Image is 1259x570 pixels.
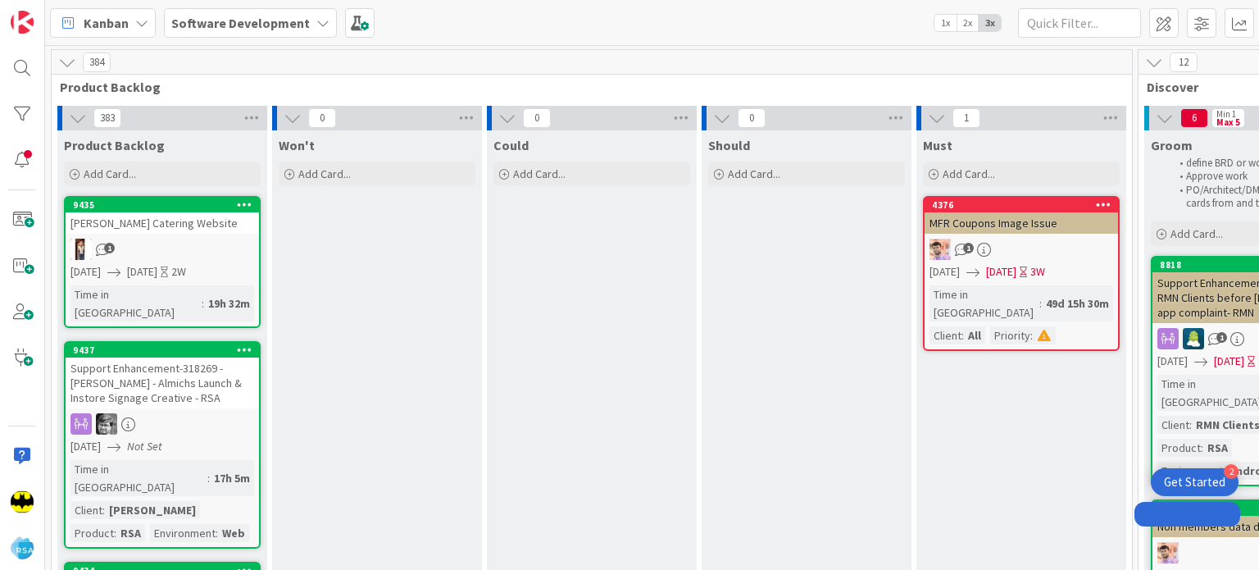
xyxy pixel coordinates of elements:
div: Environment [1157,462,1223,480]
div: Priority [990,326,1030,344]
span: Kanban [84,13,129,33]
div: All [964,326,985,344]
div: Open Get Started checklist, remaining modules: 2 [1151,468,1239,496]
span: 3x [979,15,1001,31]
span: 12 [1170,52,1198,72]
div: 2W [171,263,186,280]
span: 1 [1216,332,1227,343]
div: RSA [116,524,145,542]
span: : [207,469,210,487]
span: Must [923,137,952,153]
span: : [216,524,218,542]
span: Product Backlog [60,79,1111,95]
div: Support Enhancement-318269 - [PERSON_NAME] - Almichs Launch & Instore Signage Creative - RSA [66,358,259,408]
div: 9437 [66,343,259,358]
div: Client [929,326,961,344]
span: 2x [957,15,979,31]
img: AC [11,490,34,513]
span: Add Card... [1170,226,1223,241]
span: : [1223,462,1225,480]
div: SK [66,239,259,260]
span: : [1039,294,1042,312]
div: RSA [1203,439,1232,457]
span: 384 [83,52,111,72]
span: Product Backlog [64,137,165,153]
span: Groom [1151,137,1193,153]
span: 0 [738,108,766,128]
span: [DATE] [70,438,101,455]
img: avatar [11,536,34,559]
div: 49d 15h 30m [1042,294,1113,312]
div: 17h 5m [210,469,254,487]
img: RS [929,239,951,260]
div: RS [925,239,1118,260]
div: KS [66,413,259,435]
span: 1 [952,108,980,128]
span: Add Card... [513,166,566,181]
div: [PERSON_NAME] [105,501,200,519]
span: 6 [1180,108,1208,128]
div: 9437Support Enhancement-318269 - [PERSON_NAME] - Almichs Launch & Instore Signage Creative - RSA [66,343,259,408]
span: : [202,294,204,312]
div: Max 5 [1216,118,1240,126]
span: [DATE] [929,263,960,280]
div: 9435 [66,198,259,212]
div: 4376MFR Coupons Image Issue [925,198,1118,234]
div: Product [1157,439,1201,457]
div: [PERSON_NAME] Catering Website [66,212,259,234]
span: 383 [93,108,121,128]
span: Add Card... [298,166,351,181]
div: Web [218,524,249,542]
div: MFR Coupons Image Issue [925,212,1118,234]
span: Add Card... [943,166,995,181]
span: : [961,326,964,344]
span: [DATE] [986,263,1016,280]
div: Client [70,501,102,519]
div: 4376 [932,199,1118,211]
div: Product [70,524,114,542]
span: Add Card... [728,166,780,181]
div: 9437 [73,344,259,356]
input: Quick Filter... [1018,8,1141,38]
span: 1 [963,243,974,253]
span: Add Card... [84,166,136,181]
span: Should [708,137,750,153]
span: Could [493,137,529,153]
span: : [114,524,116,542]
div: Time in [GEOGRAPHIC_DATA] [929,285,1039,321]
span: : [1030,326,1033,344]
img: SK [70,239,92,260]
div: Get Started [1164,474,1225,490]
span: 1x [934,15,957,31]
span: 1 [104,243,115,253]
div: 3W [1030,263,1045,280]
div: 9435 [73,199,259,211]
span: : [1201,439,1203,457]
span: 0 [523,108,551,128]
img: KS [96,413,117,435]
div: Min 1 [1216,110,1236,118]
div: Environment [150,524,216,542]
div: 4376 [925,198,1118,212]
b: Software Development [171,15,310,31]
span: : [102,501,105,519]
div: 19h 32m [204,294,254,312]
div: Time in [GEOGRAPHIC_DATA] [70,460,207,496]
img: RD [1183,328,1204,349]
span: : [1189,416,1192,434]
div: Time in [GEOGRAPHIC_DATA] [70,285,202,321]
img: Visit kanbanzone.com [11,11,34,34]
span: [DATE] [1214,353,1244,370]
span: [DATE] [70,263,101,280]
div: 9435[PERSON_NAME] Catering Website [66,198,259,234]
span: Won't [279,137,315,153]
span: 0 [308,108,336,128]
img: RS [1157,542,1179,563]
div: Client [1157,416,1189,434]
span: [DATE] [1157,353,1188,370]
span: [DATE] [127,263,157,280]
div: 2 [1224,464,1239,479]
i: Not Set [127,439,162,454]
